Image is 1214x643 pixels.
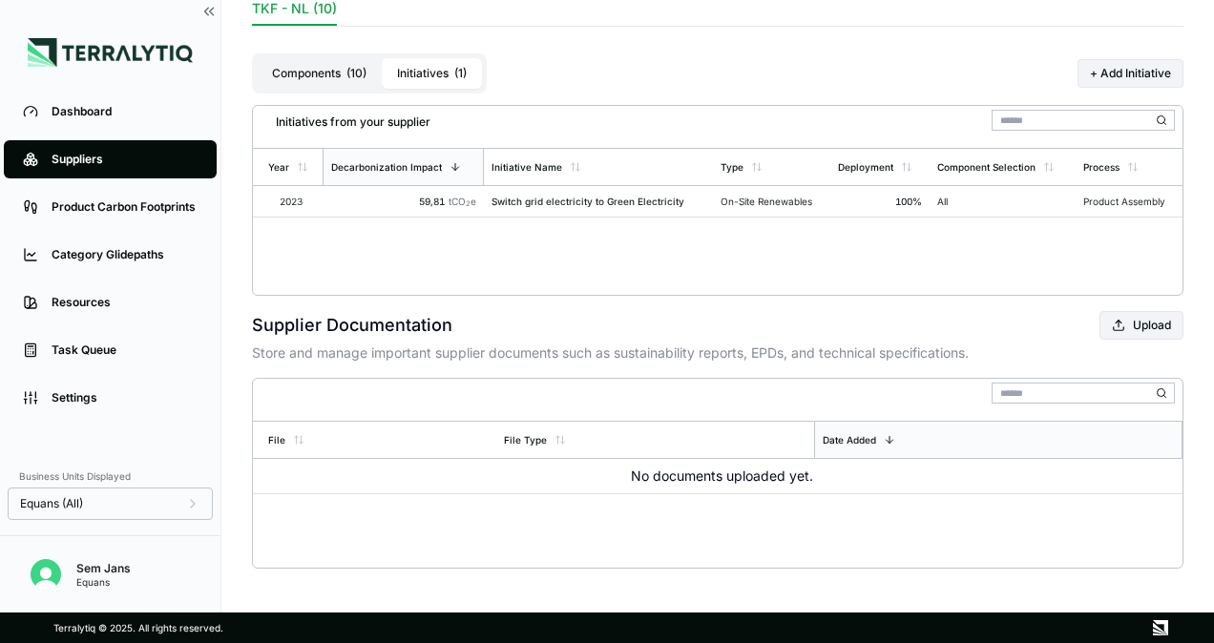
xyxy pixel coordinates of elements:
[253,459,1183,494] td: No documents uploaded yet.
[31,559,61,590] img: Sem Jans
[1083,196,1165,207] span: Product Assembly
[454,66,467,81] span: ( 1 )
[280,196,303,207] span: 2023
[937,196,1068,207] div: All
[52,342,198,358] div: Task Queue
[8,465,213,487] div: Business Units Displayed
[23,551,69,597] button: Open user button
[52,295,198,310] div: Resources
[937,161,1036,173] div: Component Selection
[52,247,198,262] div: Category Glidepaths
[52,104,198,119] div: Dashboard
[52,199,198,215] div: Product Carbon Footprints
[331,161,442,173] div: Decarbonization Impact
[1083,161,1120,173] div: Process
[721,196,823,207] div: On-Site Renewables
[76,576,131,588] div: Equans
[492,161,562,173] div: Initiative Name
[28,38,193,67] img: Logo
[20,496,83,511] span: Equans (All)
[268,434,285,446] div: File
[449,196,476,207] span: tCO e
[268,161,289,173] div: Year
[895,196,922,207] span: 100 %
[52,390,198,405] div: Settings
[346,66,366,81] span: ( 10 )
[261,107,430,130] div: Initiatives from your supplier
[838,161,893,173] div: Deployment
[1099,311,1183,340] button: Upload
[252,343,1183,363] p: Store and manage important supplier documents such as sustainability reports, EPDs, and technical...
[823,434,876,446] div: Date Added
[257,58,382,89] button: Components(10)
[76,561,131,576] div: Sem Jans
[466,199,471,208] sub: 2
[52,152,198,167] div: Suppliers
[721,161,743,173] div: Type
[382,58,482,89] button: Initiatives(1)
[419,196,449,207] span: 59,81
[1078,59,1183,88] button: + Add Initiative
[252,312,452,339] h2: Supplier Documentation
[504,434,547,446] div: File Type
[492,196,705,207] div: Switch grid electricity to Green Electricity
